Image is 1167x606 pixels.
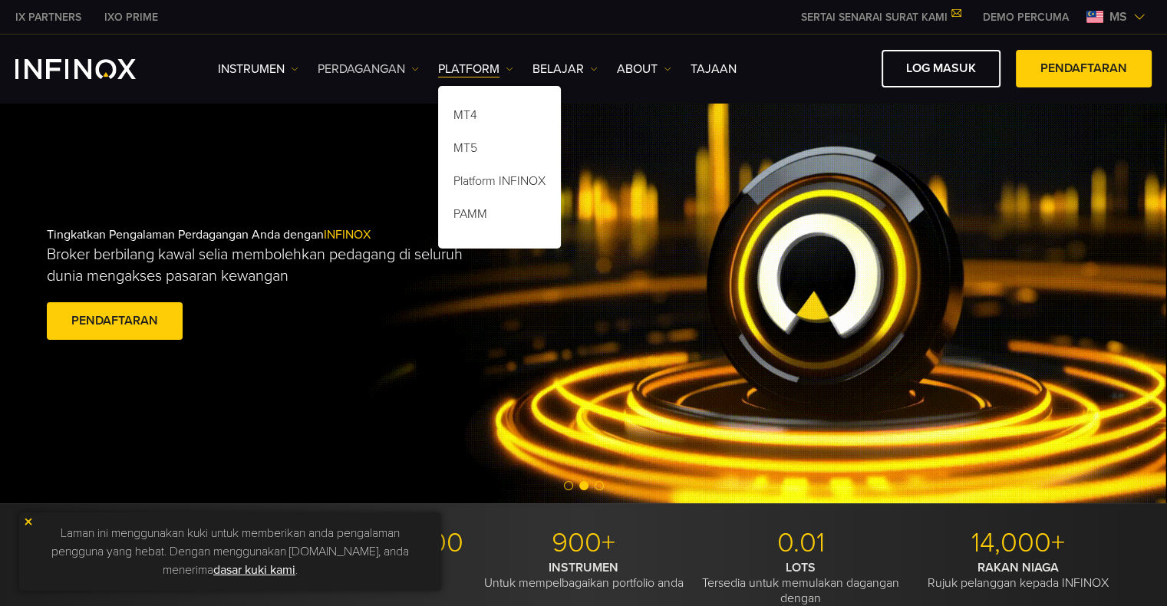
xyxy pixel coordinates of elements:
a: INFINOX MENU [971,9,1080,25]
a: Instrumen [218,60,298,78]
a: ABOUT [617,60,671,78]
p: Untuk mempelbagaikan portfolio anda [481,560,687,591]
strong: INSTRUMEN [549,560,618,575]
img: yellow close icon [23,516,34,527]
p: 14,000+ [915,526,1121,560]
p: Rujuk pelanggan kepada INFINOX [915,560,1121,591]
a: dasar kuki kami [213,562,295,578]
a: PLATFORM [438,60,513,78]
a: Tajaan [691,60,737,78]
p: Tersedia untuk memulakan dagangan dengan [698,560,904,606]
p: Broker berbilang kawal selia membolehkan pedagang di seluruh dunia mengakses pasaran kewangan [47,244,503,287]
span: Go to slide 3 [595,481,604,490]
a: Belajar [532,60,598,78]
a: SERTAI SENARAI SURAT KAMI [790,11,971,24]
a: MT4 [438,101,561,134]
div: Tingkatkan Pengalaman Perdagangan Anda dengan [47,203,616,368]
p: Laman ini menggunakan kuki untuk memberikan anda pengalaman pengguna yang hebat. Dengan menggunak... [27,520,434,583]
a: Pendaftaran [47,302,183,340]
a: PAMM [438,200,561,233]
span: Go to slide 1 [564,481,573,490]
a: PERDAGANGAN [318,60,419,78]
strong: RAKAN NIAGA [977,560,1059,575]
a: Log masuk [882,50,1001,87]
strong: LOTS [786,560,816,575]
span: ms [1103,8,1133,26]
a: Platform INFINOX [438,167,561,200]
p: 900+ [481,526,687,560]
a: INFINOX Logo [15,59,172,79]
span: Go to slide 2 [579,481,588,490]
a: Pendaftaran [1016,50,1152,87]
a: INFINOX [4,9,93,25]
span: INFINOX [324,227,371,242]
p: 0.01 [698,526,904,560]
a: INFINOX [93,9,170,25]
a: MT5 [438,134,561,167]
